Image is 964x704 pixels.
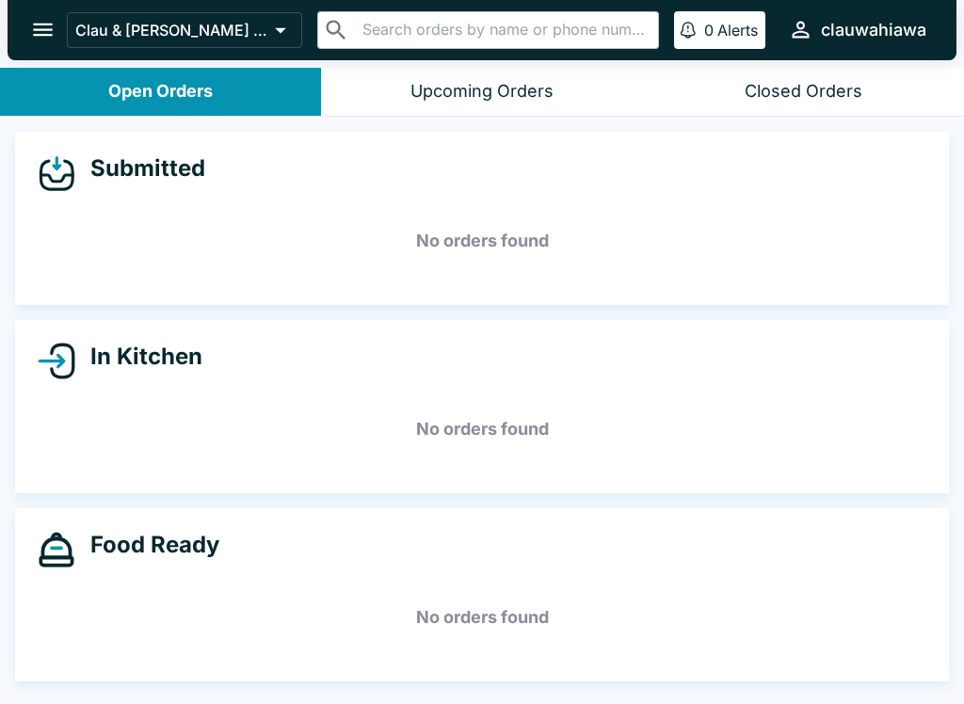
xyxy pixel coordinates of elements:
[821,19,926,41] div: clauwahiawa
[38,584,926,651] h5: No orders found
[75,531,219,559] h4: Food Ready
[108,81,213,103] div: Open Orders
[67,12,302,48] button: Clau & [PERSON_NAME] Cocina - Wahiawa
[19,6,67,54] button: open drawer
[410,81,554,103] div: Upcoming Orders
[75,154,205,183] h4: Submitted
[780,9,934,50] button: clauwahiawa
[745,81,862,103] div: Closed Orders
[357,17,651,43] input: Search orders by name or phone number
[75,343,202,371] h4: In Kitchen
[704,21,714,40] p: 0
[717,21,758,40] p: Alerts
[38,207,926,275] h5: No orders found
[38,395,926,463] h5: No orders found
[75,21,267,40] p: Clau & [PERSON_NAME] Cocina - Wahiawa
